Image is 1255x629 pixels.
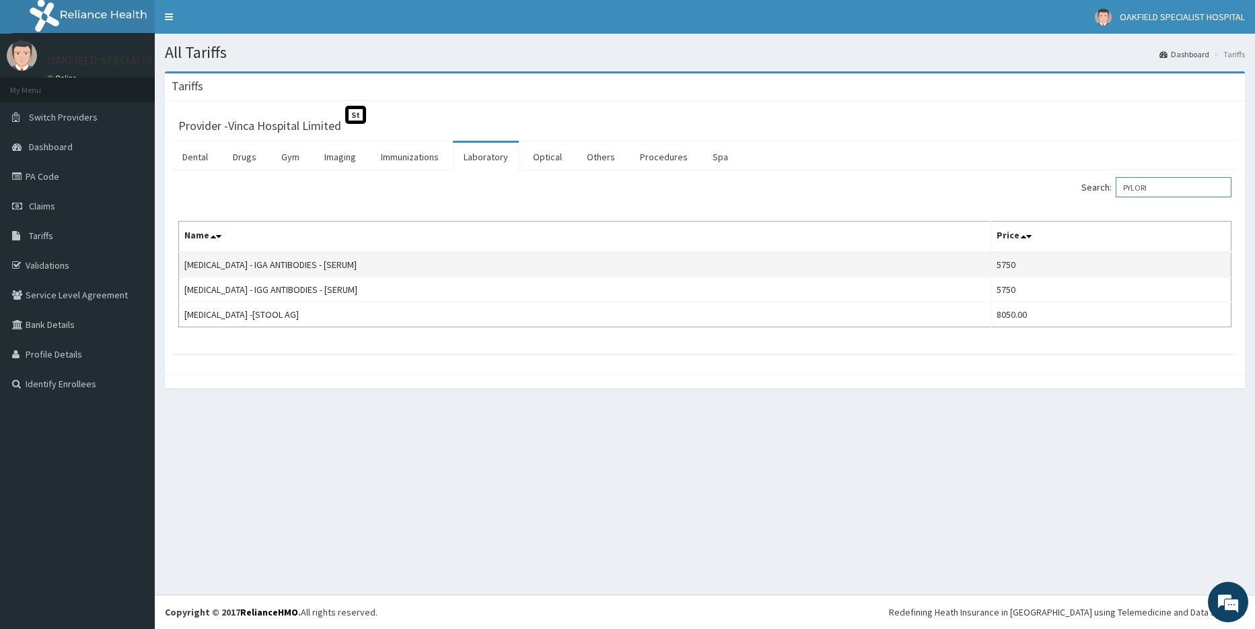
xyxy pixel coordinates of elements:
span: OAKFIELD SPECIALIST HOSPITAL [1120,11,1245,23]
td: 5750 [991,277,1231,302]
p: OAKFIELD SPECIALIST HOSPITAL [47,55,215,67]
img: User Image [7,40,37,71]
span: Switch Providers [29,111,98,123]
span: St [345,106,366,124]
th: Price [991,222,1231,253]
a: Dental [172,143,219,171]
span: Tariffs [29,230,53,242]
a: Online [47,73,79,83]
footer: All rights reserved. [155,595,1255,629]
td: 8050.00 [991,302,1231,327]
th: Name [179,222,991,253]
td: [MEDICAL_DATA] - IGG ANTIBODIES - [SERUM] [179,277,991,302]
span: Claims [29,200,55,212]
a: Imaging [314,143,367,171]
h1: All Tariffs [165,44,1245,61]
a: Optical [522,143,573,171]
span: We're online! [78,170,186,306]
a: RelianceHMO [240,606,298,618]
a: Procedures [629,143,698,171]
textarea: Type your message and hit 'Enter' [7,368,256,415]
a: Laboratory [453,143,519,171]
td: [MEDICAL_DATA] - IGA ANTIBODIES - [SERUM] [179,252,991,277]
img: User Image [1095,9,1112,26]
img: d_794563401_company_1708531726252_794563401 [25,67,55,101]
span: Dashboard [29,141,73,153]
a: Spa [702,143,739,171]
li: Tariffs [1211,48,1245,60]
div: Minimize live chat window [221,7,253,39]
a: Dashboard [1159,48,1209,60]
td: 5750 [991,252,1231,277]
input: Search: [1116,177,1231,197]
a: Gym [271,143,310,171]
a: Others [576,143,626,171]
a: Drugs [222,143,267,171]
div: Chat with us now [70,75,226,93]
label: Search: [1081,177,1231,197]
strong: Copyright © 2017 . [165,606,301,618]
div: Redefining Heath Insurance in [GEOGRAPHIC_DATA] using Telemedicine and Data Science! [889,605,1245,619]
h3: Tariffs [172,80,203,92]
a: Immunizations [370,143,450,171]
h3: Provider - Vinca Hospital Limited [178,120,341,132]
td: [MEDICAL_DATA] -[STOOL AG] [179,302,991,327]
